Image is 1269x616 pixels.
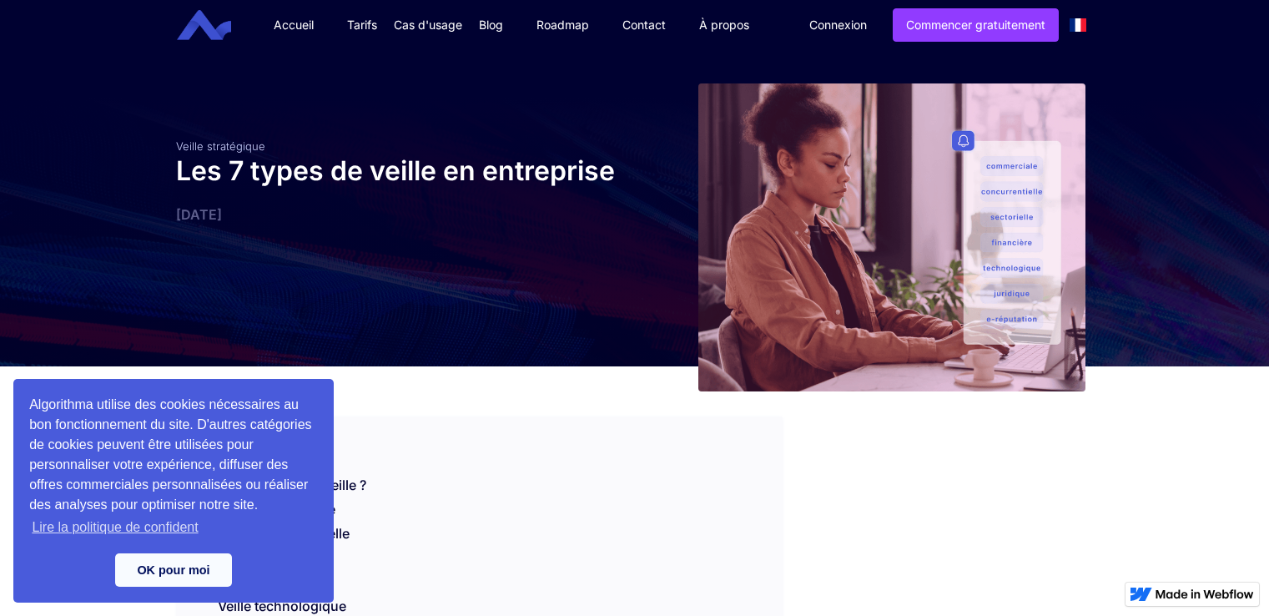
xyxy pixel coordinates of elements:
a: learn more about cookies [29,515,201,540]
div: Veille stratégique [176,139,627,153]
span: Algorithma utilise des cookies nécessaires au bon fonctionnement du site. D'autres catégories de ... [29,395,318,540]
a: Commencer gratuitement [893,8,1059,42]
a: home [189,10,244,41]
img: Made in Webflow [1156,589,1254,599]
div: cookieconsent [13,379,334,603]
a: dismiss cookie message [115,553,232,587]
div: SOMMAIRE [176,417,783,460]
h1: Les 7 types de veille en entreprise [176,153,627,189]
div: [DATE] [176,206,627,223]
div: Cas d'usage [394,17,462,33]
a: Connexion [797,9,879,41]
